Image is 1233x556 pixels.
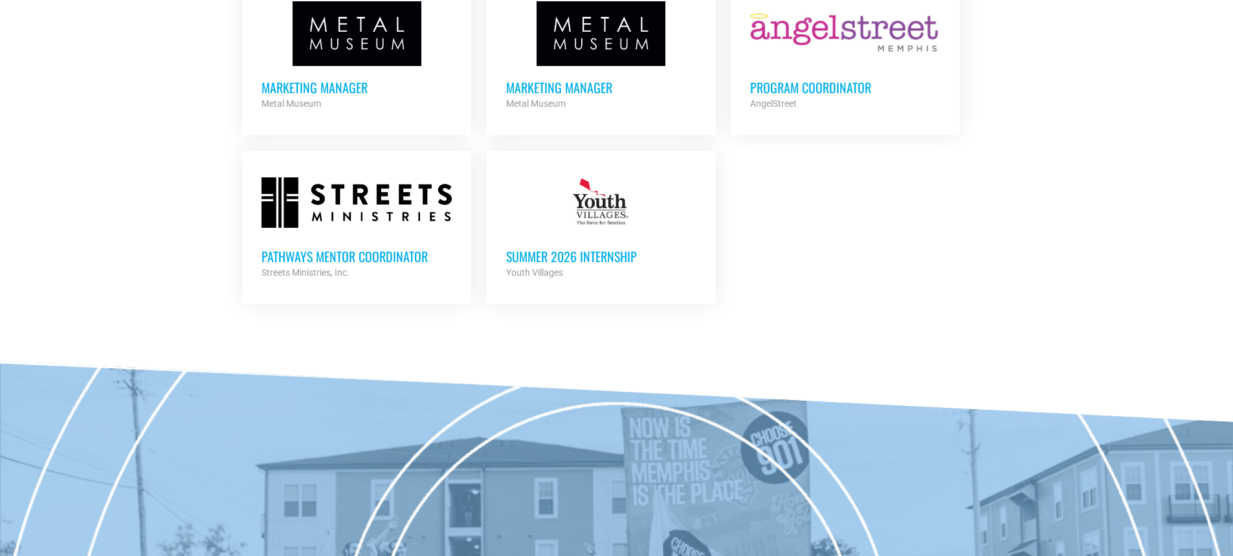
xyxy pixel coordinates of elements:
[487,151,716,300] a: Summer 2026 Internship Youth Villages
[261,98,321,109] strong: Metal Museum
[506,98,566,109] strong: Metal Museum
[506,267,563,278] strong: Youth Villages
[261,248,452,265] h3: Pathways Mentor Coordinator
[506,79,696,96] h3: Marketing Manager
[750,79,940,96] h3: Program Coordinator
[261,267,350,278] strong: Streets Ministries, Inc.
[750,98,797,109] strong: AngelStreet
[506,248,696,265] h3: Summer 2026 Internship
[261,79,452,96] h3: Marketing Manager
[242,151,471,300] a: Pathways Mentor Coordinator Streets Ministries, Inc.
